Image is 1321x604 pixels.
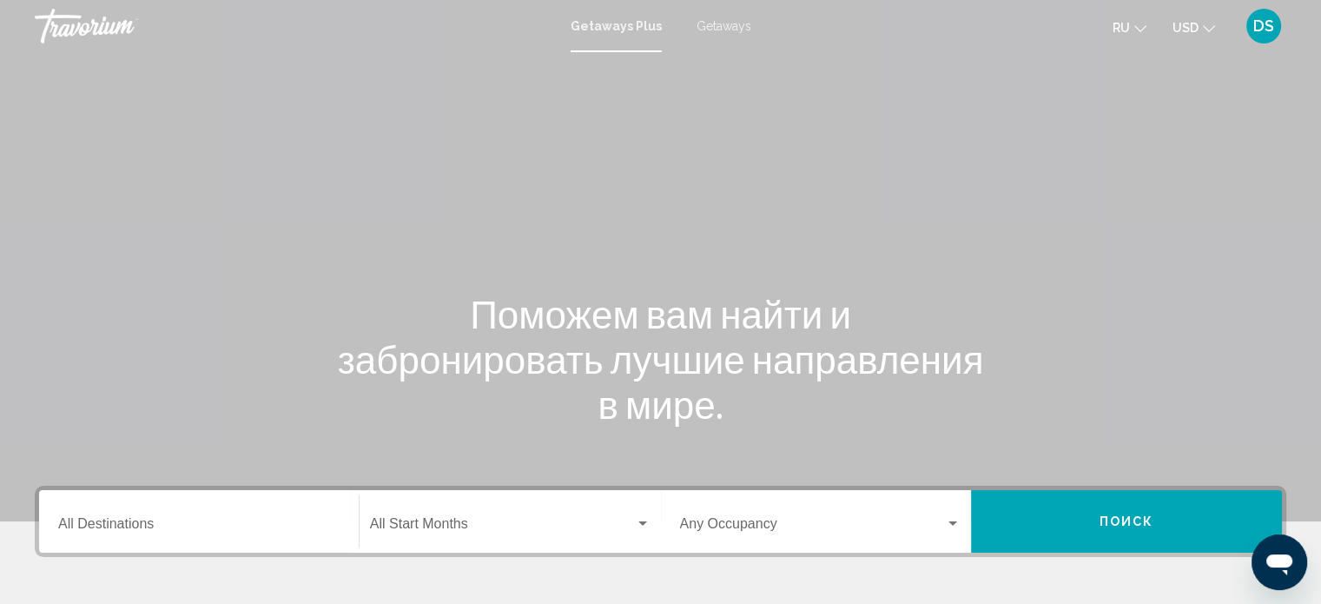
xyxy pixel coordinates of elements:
a: Getaways Plus [571,19,662,33]
button: Change language [1113,15,1146,40]
span: Поиск [1100,515,1154,529]
span: USD [1172,21,1199,35]
span: DS [1253,17,1274,35]
span: ru [1113,21,1130,35]
div: Search widget [39,490,1282,553]
a: Getaways [697,19,751,33]
iframe: Кнопка запуска окна обмена сообщениями [1252,534,1307,590]
button: User Menu [1241,8,1286,44]
button: Поиск [971,490,1282,553]
a: Travorium [35,9,553,43]
button: Change currency [1172,15,1215,40]
h1: Поможем вам найти и забронировать лучшие направления в мире. [335,291,987,427]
